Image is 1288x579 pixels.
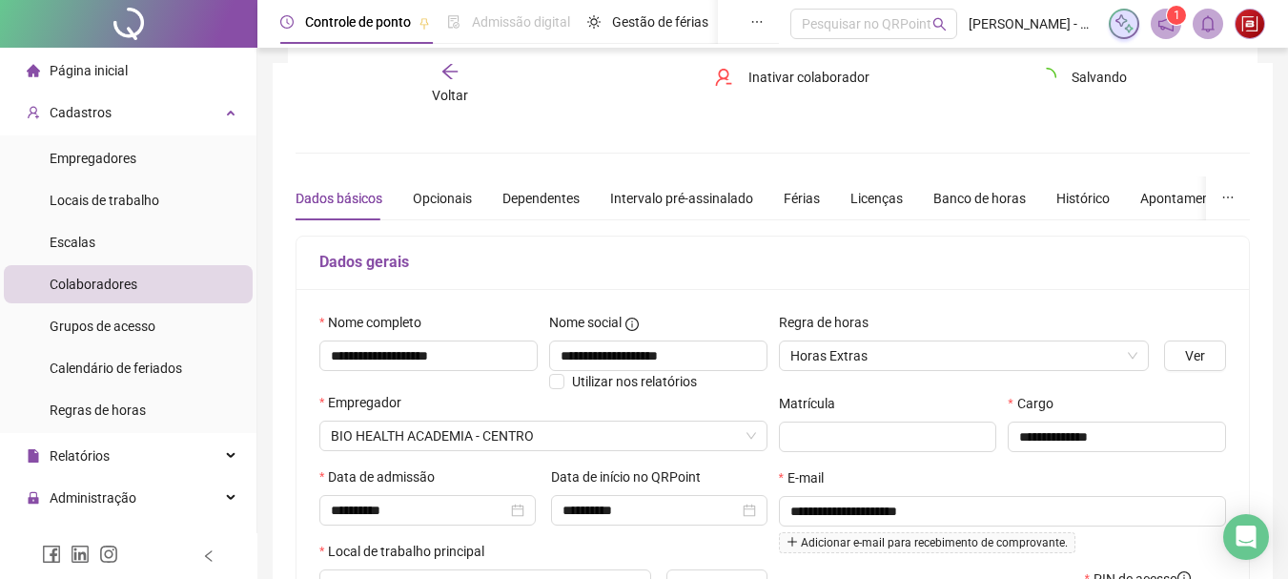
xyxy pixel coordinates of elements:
span: user-delete [714,68,733,87]
span: Grupos de acesso [50,319,155,334]
button: Ver [1164,341,1226,371]
span: Relatórios [50,448,110,464]
span: Regras de horas [50,403,146,418]
span: left [202,549,215,563]
span: Nome social [549,312,622,333]
span: Colaboradores [50,277,137,292]
span: Controle de ponto [305,14,411,30]
span: Voltar [432,88,468,103]
span: Ver [1185,345,1205,366]
span: facebook [42,545,61,564]
div: Apontamentos [1140,188,1229,209]
label: Nome completo [319,312,434,333]
div: Histórico [1056,188,1110,209]
span: Salvando [1072,67,1127,88]
span: linkedin [71,545,90,564]
span: Administração [50,490,136,506]
span: Admissão digital [472,14,570,30]
label: Local de trabalho principal [319,541,497,562]
span: clock-circle [280,15,294,29]
span: BIO HEALTH CENTRO DE TREINAMENTO FÍSICO LTDA [331,422,756,450]
div: Dados básicos [296,188,382,209]
span: plus [787,536,798,548]
div: Intervalo pré-assinalado [610,188,753,209]
img: sparkle-icon.fc2bf0ac1784a2077858766a79e2daf3.svg [1114,13,1135,34]
button: ellipsis [1206,176,1250,220]
span: info-circle [625,318,639,331]
span: Adicionar e-mail para recebimento de comprovante. [779,532,1075,553]
span: lock [27,491,40,505]
label: Matrícula [779,393,848,414]
label: Empregador [319,392,414,413]
span: bell [1199,15,1216,32]
label: Data de admissão [319,466,447,487]
label: Regra de horas [779,312,881,333]
span: user-add [27,106,40,119]
label: E-mail [779,467,836,488]
span: file-done [447,15,460,29]
div: Banco de horas [933,188,1026,209]
span: Cadastros [50,105,112,120]
span: 1 [1174,9,1180,22]
span: Empregadores [50,151,136,166]
span: Horas Extras [790,341,1138,370]
span: home [27,64,40,77]
div: Dependentes [502,188,580,209]
button: Inativar colaborador [700,62,884,93]
span: Calendário de feriados [50,361,182,376]
span: Utilizar nos relatórios [572,374,697,389]
span: pushpin [419,17,430,29]
span: Gestão de férias [612,14,708,30]
span: Locais de trabalho [50,193,159,208]
span: [PERSON_NAME] - BIO HEALTH ACADEMIA [969,13,1097,34]
sup: 1 [1167,6,1186,25]
span: Inativar colaborador [748,67,869,88]
span: arrow-left [440,62,460,81]
div: Licenças [850,188,903,209]
span: loading [1035,66,1058,89]
label: Cargo [1008,393,1065,414]
div: Opcionais [413,188,472,209]
div: Open Intercom Messenger [1223,514,1269,560]
label: Data de início no QRPoint [551,466,713,487]
img: 24469 [1236,10,1264,38]
div: Férias [784,188,820,209]
h5: Dados gerais [319,251,1226,274]
span: sun [587,15,601,29]
span: Página inicial [50,63,128,78]
span: ellipsis [750,15,764,29]
span: search [932,17,947,31]
span: file [27,449,40,463]
span: Escalas [50,235,95,250]
span: Exportações [50,532,124,548]
span: instagram [99,545,118,564]
button: Salvando [1023,62,1141,93]
span: ellipsis [1221,191,1235,204]
span: notification [1157,15,1175,32]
